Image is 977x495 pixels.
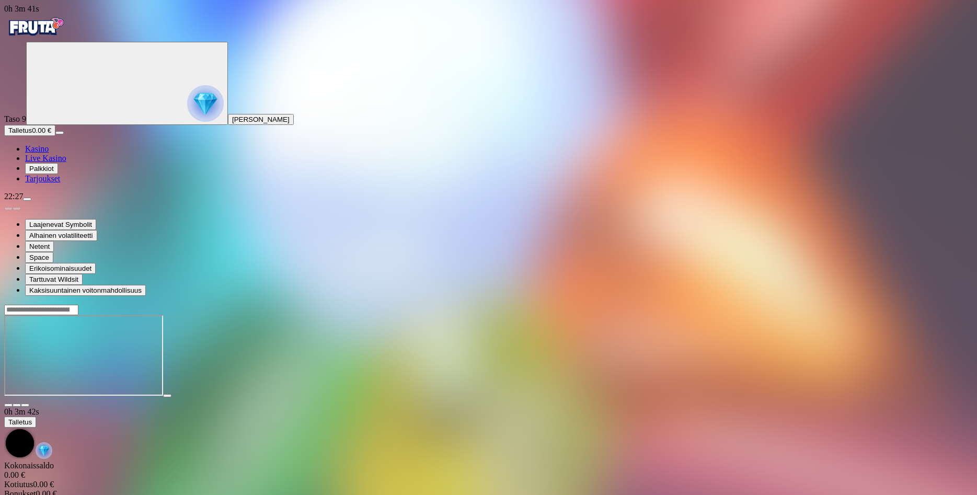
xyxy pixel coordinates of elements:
[4,4,39,13] span: user session time
[23,198,31,201] button: menu
[232,116,290,123] span: [PERSON_NAME]
[25,252,53,263] button: Space
[29,165,54,172] span: Palkkiot
[25,274,83,285] button: Tarttuvat Wildsit
[4,14,67,40] img: Fruta
[228,114,294,125] button: [PERSON_NAME]
[25,241,54,252] button: Netent
[25,174,60,183] span: Tarjoukset
[29,221,92,228] span: Laajenevat Symbolit
[13,404,21,407] button: chevron-down icon
[55,131,64,134] button: menu
[25,230,97,241] button: Alhainen volatiliteetti
[29,232,93,239] span: Alhainen volatiliteetti
[25,219,96,230] button: Laajenevat Symbolit
[4,32,67,41] a: Fruta
[25,154,66,163] span: Live Kasino
[4,480,33,489] span: Kotiutus
[13,207,21,210] button: next slide
[25,174,60,183] a: gift-inverted iconTarjoukset
[21,404,29,407] button: fullscreen icon
[4,407,39,416] span: user session time
[29,264,91,272] span: Erikoisominaisuudet
[4,14,973,183] nav: Primary
[36,442,52,459] img: reward-icon
[4,114,26,123] span: Taso 9
[29,243,50,250] span: Netent
[25,154,66,163] a: poker-chip iconLive Kasino
[4,305,78,315] input: Search
[4,192,23,201] span: 22:27
[4,407,973,461] div: Game menu
[25,163,58,174] button: reward iconPalkkiot
[4,480,973,489] div: 0.00 €
[4,125,55,136] button: Talletusplus icon0.00 €
[4,404,13,407] button: close icon
[8,126,32,134] span: Talletus
[25,144,49,153] span: Kasino
[25,263,96,274] button: Erikoisominaisuudet
[32,126,51,134] span: 0.00 €
[25,285,146,296] button: Kaksisuuntainen voitonmahdollisuus
[163,394,171,397] button: play icon
[8,418,32,426] span: Talletus
[29,286,142,294] span: Kaksisuuntainen voitonmahdollisuus
[26,42,228,125] button: reward progress
[25,144,49,153] a: diamond iconKasino
[29,254,49,261] span: Space
[4,461,973,480] div: Kokonaissaldo
[187,85,224,122] img: reward progress
[29,275,78,283] span: Tarttuvat Wildsit
[4,417,36,428] button: Talletus
[4,207,13,210] button: prev slide
[4,470,973,480] div: 0.00 €
[4,315,163,396] iframe: Starburst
